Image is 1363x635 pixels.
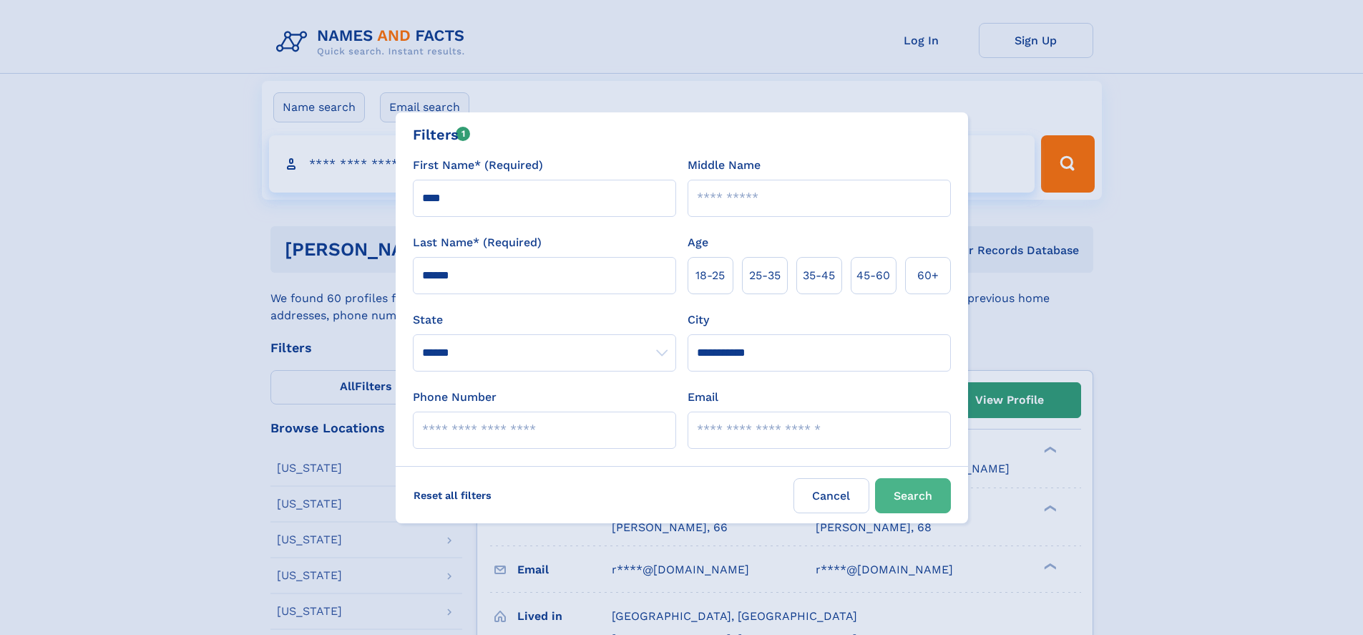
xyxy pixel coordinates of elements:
[413,234,542,251] label: Last Name* (Required)
[875,478,951,513] button: Search
[413,311,676,329] label: State
[856,267,890,284] span: 45‑60
[688,311,709,329] label: City
[793,478,869,513] label: Cancel
[749,267,781,284] span: 25‑35
[695,267,725,284] span: 18‑25
[413,389,497,406] label: Phone Number
[404,478,501,513] label: Reset all filters
[688,234,708,251] label: Age
[688,389,718,406] label: Email
[413,124,471,145] div: Filters
[803,267,835,284] span: 35‑45
[688,157,761,174] label: Middle Name
[413,157,543,174] label: First Name* (Required)
[917,267,939,284] span: 60+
